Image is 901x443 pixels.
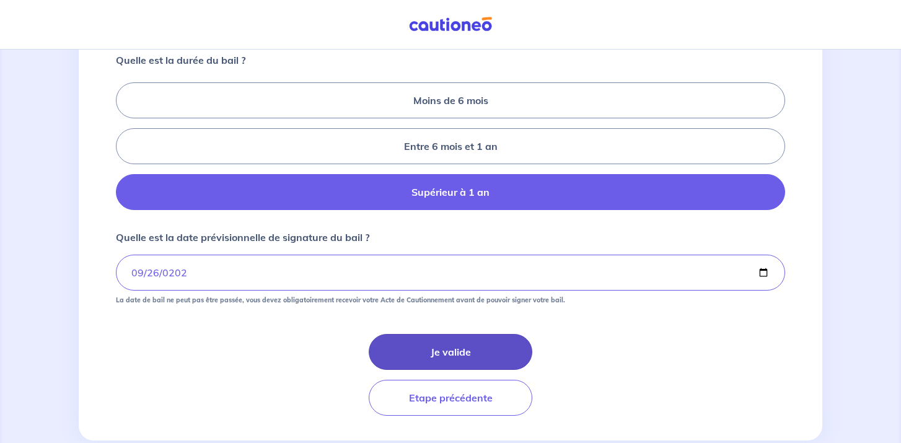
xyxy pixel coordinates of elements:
button: Je valide [369,334,532,370]
strong: La date de bail ne peut pas être passée, vous devez obligatoirement recevoir votre Acte de Cautio... [116,296,565,304]
input: contract-date-placeholder [116,255,785,291]
img: Cautioneo [404,17,497,32]
p: Quelle est la date prévisionnelle de signature du bail ? [116,230,369,245]
label: Entre 6 mois et 1 an [116,128,785,164]
button: Etape précédente [369,380,532,416]
label: Moins de 6 mois [116,82,785,118]
label: Supérieur à 1 an [116,174,785,210]
p: Quelle est la durée du bail ? [116,53,245,68]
